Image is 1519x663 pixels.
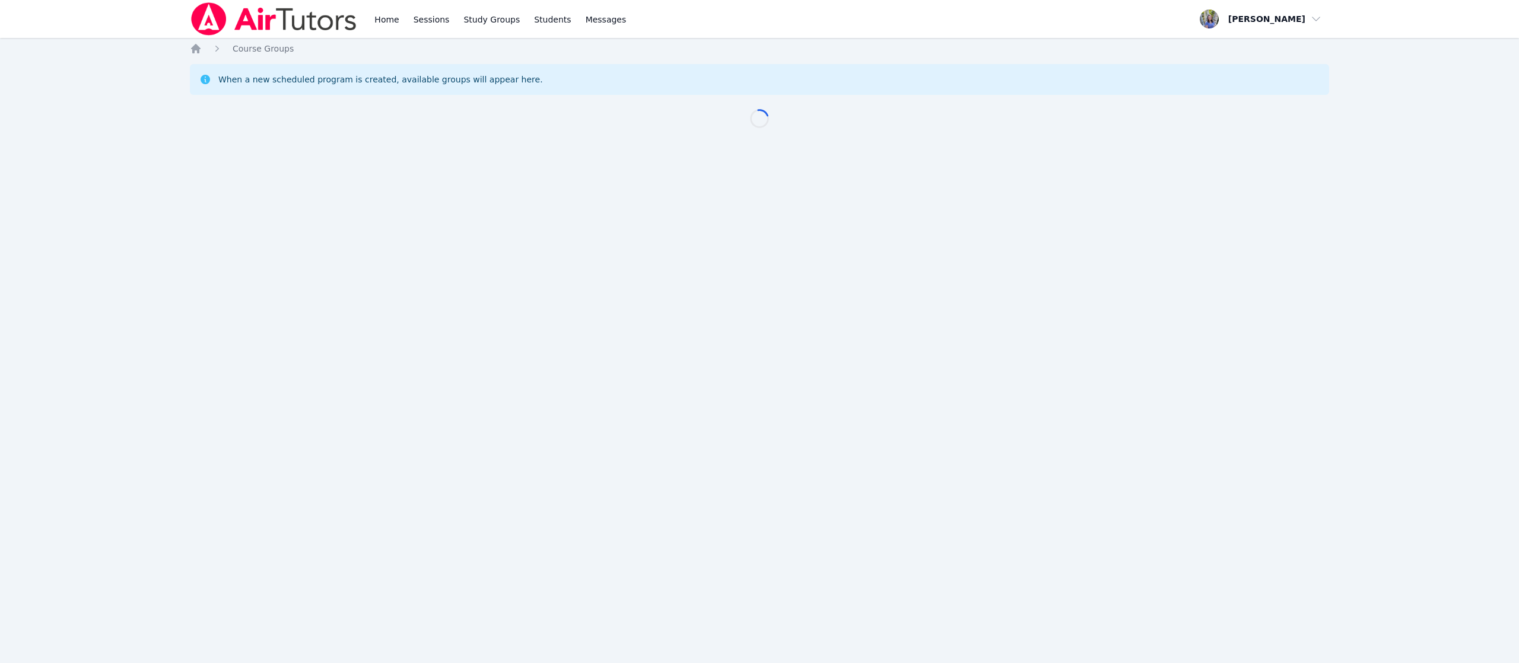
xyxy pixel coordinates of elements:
[233,43,294,55] a: Course Groups
[218,74,543,85] div: When a new scheduled program is created, available groups will appear here.
[233,44,294,53] span: Course Groups
[586,14,627,26] span: Messages
[190,2,358,36] img: Air Tutors
[190,43,1329,55] nav: Breadcrumb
